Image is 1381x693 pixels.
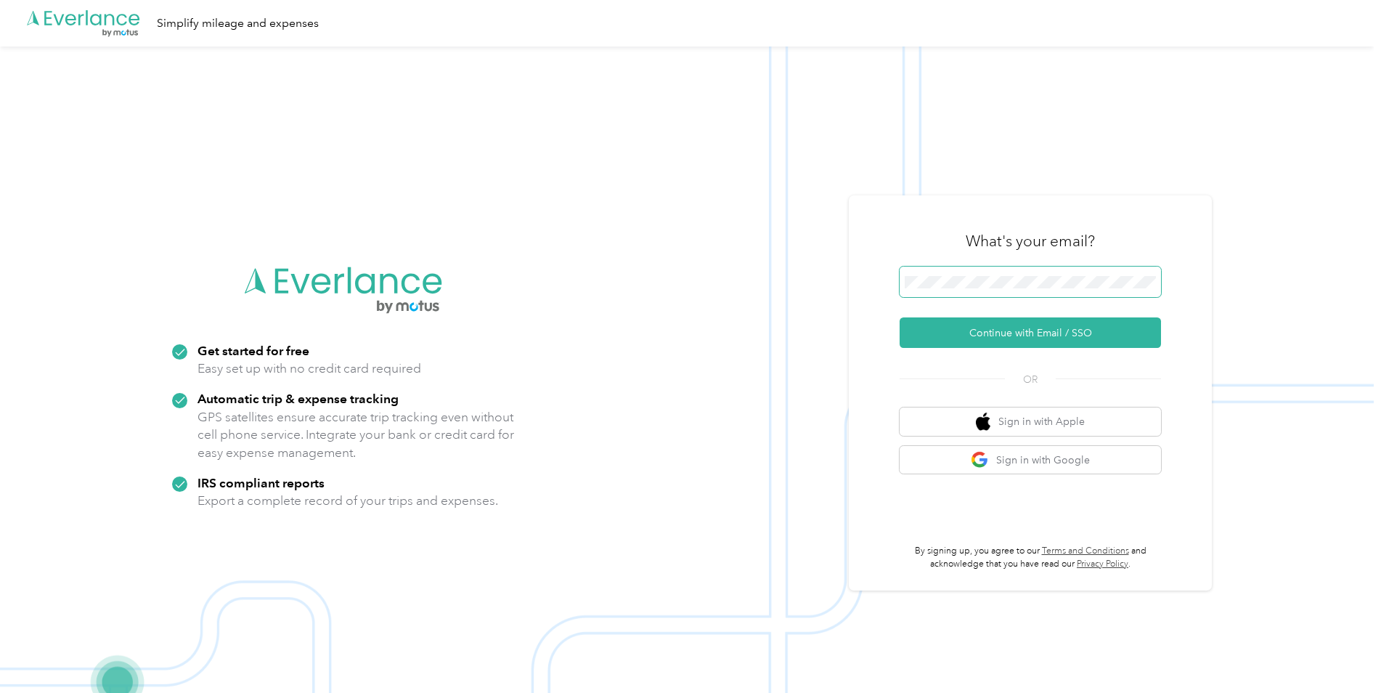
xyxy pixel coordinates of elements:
[976,413,990,431] img: apple logo
[900,408,1161,436] button: apple logoSign in with Apple
[1005,372,1056,387] span: OR
[900,446,1161,474] button: google logoSign in with Google
[197,492,498,510] p: Export a complete record of your trips and expenses.
[900,317,1161,348] button: Continue with Email / SSO
[1042,546,1129,556] a: Terms and Conditions
[971,451,989,469] img: google logo
[197,475,325,490] strong: IRS compliant reports
[197,360,421,378] p: Easy set up with no credit card required
[900,545,1161,570] p: By signing up, you agree to our and acknowledge that you have read our .
[1077,559,1128,570] a: Privacy Policy
[966,231,1095,251] h3: What's your email?
[157,15,319,33] div: Simplify mileage and expenses
[197,391,399,406] strong: Automatic trip & expense tracking
[197,343,309,358] strong: Get started for free
[197,408,515,462] p: GPS satellites ensure accurate trip tracking even without cell phone service. Integrate your bank...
